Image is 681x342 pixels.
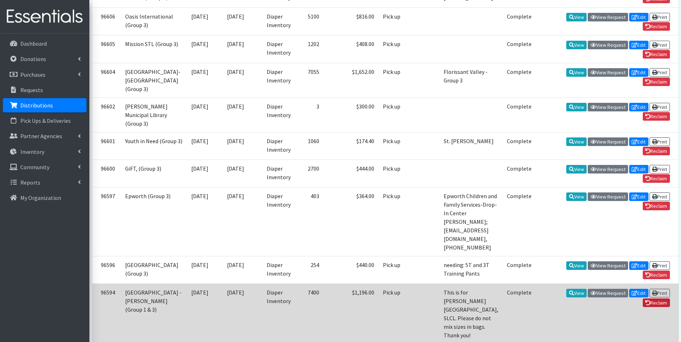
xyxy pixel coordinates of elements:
[650,103,670,111] a: Print
[121,160,187,187] td: GiFT, (Group 3)
[262,256,296,284] td: Diaper Inventory
[379,35,408,63] td: Pick up
[296,132,324,160] td: 1060
[92,97,121,132] td: 96602
[643,147,670,155] a: Reclaim
[503,132,536,160] td: Complete
[324,132,379,160] td: $174.40
[379,8,408,35] td: Pick up
[296,35,324,63] td: 1202
[296,63,324,97] td: 7055
[643,174,670,183] a: Reclaim
[324,63,379,97] td: $1,652.00
[566,165,587,173] a: View
[566,103,587,111] a: View
[566,192,587,201] a: View
[20,132,62,140] p: Partner Agencies
[650,13,670,21] a: Print
[503,97,536,132] td: Complete
[223,35,262,63] td: [DATE]
[3,83,87,97] a: Requests
[439,132,503,160] td: St. [PERSON_NAME]
[650,41,670,49] a: Print
[588,289,628,297] a: View Request
[588,13,628,21] a: View Request
[223,256,262,284] td: [DATE]
[566,41,587,49] a: View
[3,145,87,159] a: Inventory
[588,103,628,111] a: View Request
[20,117,71,124] p: Pick Ups & Deliveries
[379,97,408,132] td: Pick up
[629,13,648,21] a: Edit
[324,8,379,35] td: $816.00
[643,298,670,307] a: Reclaim
[588,165,628,173] a: View Request
[503,187,536,256] td: Complete
[121,35,187,63] td: Mission STL (Group 3)
[187,256,223,284] td: [DATE]
[223,187,262,256] td: [DATE]
[503,160,536,187] td: Complete
[566,68,587,77] a: View
[20,55,46,62] p: Donations
[503,8,536,35] td: Complete
[566,261,587,270] a: View
[20,86,43,94] p: Requests
[3,160,87,174] a: Community
[262,160,296,187] td: Diaper Inventory
[187,97,223,132] td: [DATE]
[588,137,628,146] a: View Request
[629,261,648,270] a: Edit
[439,63,503,97] td: Florissant Valley - Group 3
[20,194,61,201] p: My Organization
[121,132,187,160] td: Youth in Need (Group 3)
[643,50,670,59] a: Reclaim
[223,160,262,187] td: [DATE]
[20,179,40,186] p: Reports
[262,8,296,35] td: Diaper Inventory
[3,98,87,112] a: Distributions
[324,256,379,284] td: $440.00
[92,256,121,284] td: 96596
[629,192,648,201] a: Edit
[629,165,648,173] a: Edit
[187,63,223,97] td: [DATE]
[650,68,670,77] a: Print
[566,13,587,21] a: View
[629,41,648,49] a: Edit
[650,192,670,201] a: Print
[650,137,670,146] a: Print
[379,160,408,187] td: Pick up
[121,187,187,256] td: Epworth (Group 3)
[92,132,121,160] td: 96601
[20,164,49,171] p: Community
[324,187,379,256] td: $364.00
[92,187,121,256] td: 96597
[643,112,670,121] a: Reclaim
[503,63,536,97] td: Complete
[439,256,503,284] td: needing: 5T and 3T Training Pants
[3,36,87,51] a: Dashboard
[379,187,408,256] td: Pick up
[3,191,87,205] a: My Organization
[296,160,324,187] td: 2700
[92,8,121,35] td: 96606
[379,63,408,97] td: Pick up
[262,35,296,63] td: Diaper Inventory
[643,77,670,86] a: Reclaim
[187,160,223,187] td: [DATE]
[588,41,628,49] a: View Request
[223,63,262,97] td: [DATE]
[262,132,296,160] td: Diaper Inventory
[3,175,87,190] a: Reports
[92,160,121,187] td: 96600
[187,132,223,160] td: [DATE]
[92,35,121,63] td: 96605
[629,137,648,146] a: Edit
[3,5,87,29] img: HumanEssentials
[187,35,223,63] td: [DATE]
[629,289,648,297] a: Edit
[296,256,324,284] td: 254
[187,187,223,256] td: [DATE]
